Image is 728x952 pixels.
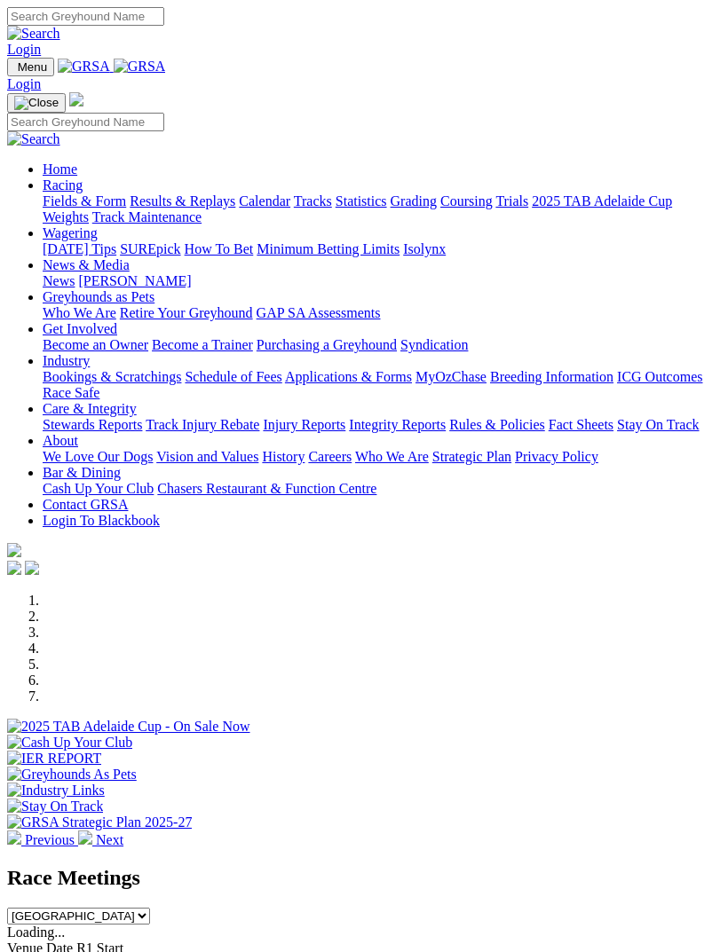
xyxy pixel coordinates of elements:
[7,751,101,767] img: IER REPORT
[120,241,180,256] a: SUREpick
[7,113,164,131] input: Search
[43,273,75,288] a: News
[43,433,78,448] a: About
[495,193,528,208] a: Trials
[43,385,99,400] a: Race Safe
[43,417,142,432] a: Stewards Reports
[263,417,345,432] a: Injury Reports
[43,497,128,512] a: Contact GRSA
[257,337,397,352] a: Purchasing a Greyhound
[617,417,699,432] a: Stay On Track
[262,449,305,464] a: History
[43,401,137,416] a: Care & Integrity
[239,193,290,208] a: Calendar
[355,449,429,464] a: Who We Are
[43,369,181,384] a: Bookings & Scratchings
[7,543,21,557] img: logo-grsa-white.png
[120,305,253,320] a: Retire Your Greyhound
[25,832,75,847] span: Previous
[7,832,78,847] a: Previous
[415,369,487,384] a: MyOzChase
[7,7,164,26] input: Search
[449,417,545,432] a: Rules & Policies
[185,369,281,384] a: Schedule of Fees
[257,241,400,256] a: Minimum Betting Limits
[43,449,153,464] a: We Love Our Dogs
[43,241,116,256] a: [DATE] Tips
[7,58,54,76] button: Toggle navigation
[43,241,721,257] div: Wagering
[7,131,60,147] img: Search
[440,193,493,208] a: Coursing
[43,353,90,368] a: Industry
[617,369,702,384] a: ICG Outcomes
[294,193,332,208] a: Tracks
[490,369,613,384] a: Breeding Information
[25,561,39,575] img: twitter.svg
[43,209,89,224] a: Weights
[400,337,468,352] a: Syndication
[78,830,92,845] img: chevron-right-pager-white.svg
[43,273,721,289] div: News & Media
[532,193,672,208] a: 2025 TAB Adelaide Cup
[43,513,160,528] a: Login To Blackbook
[114,59,166,75] img: GRSA
[336,193,387,208] a: Statistics
[58,59,110,75] img: GRSA
[78,273,191,288] a: [PERSON_NAME]
[7,830,21,845] img: chevron-left-pager-white.svg
[43,161,77,177] a: Home
[7,866,721,890] h2: Race Meetings
[308,449,352,464] a: Careers
[7,93,66,113] button: Toggle navigation
[7,767,137,783] img: Greyhounds As Pets
[515,449,598,464] a: Privacy Policy
[7,561,21,575] img: facebook.svg
[96,832,123,847] span: Next
[432,449,511,464] a: Strategic Plan
[18,60,47,74] span: Menu
[43,193,721,225] div: Racing
[43,465,121,480] a: Bar & Dining
[7,814,192,830] img: GRSA Strategic Plan 2025-27
[257,305,381,320] a: GAP SA Assessments
[78,832,123,847] a: Next
[156,449,258,464] a: Vision and Values
[403,241,446,256] a: Isolynx
[349,417,446,432] a: Integrity Reports
[43,337,721,353] div: Get Involved
[7,799,103,814] img: Stay On Track
[43,305,116,320] a: Who We Are
[7,76,41,91] a: Login
[43,481,154,496] a: Cash Up Your Club
[43,257,130,272] a: News & Media
[7,783,105,799] img: Industry Links
[146,417,259,432] a: Track Injury Rebate
[43,417,721,433] div: Care & Integrity
[391,193,437,208] a: Grading
[43,289,154,304] a: Greyhounds as Pets
[69,92,83,106] img: logo-grsa-white.png
[549,417,613,432] a: Fact Sheets
[14,96,59,110] img: Close
[43,337,148,352] a: Become an Owner
[7,735,132,751] img: Cash Up Your Club
[43,177,83,193] a: Racing
[43,449,721,465] div: About
[285,369,412,384] a: Applications & Forms
[7,924,65,940] span: Loading...
[43,321,117,336] a: Get Involved
[152,337,253,352] a: Become a Trainer
[43,481,721,497] div: Bar & Dining
[43,193,126,208] a: Fields & Form
[92,209,202,224] a: Track Maintenance
[185,241,254,256] a: How To Bet
[7,26,60,42] img: Search
[43,305,721,321] div: Greyhounds as Pets
[7,719,250,735] img: 2025 TAB Adelaide Cup - On Sale Now
[43,225,98,240] a: Wagering
[130,193,235,208] a: Results & Replays
[43,369,721,401] div: Industry
[7,42,41,57] a: Login
[157,481,376,496] a: Chasers Restaurant & Function Centre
